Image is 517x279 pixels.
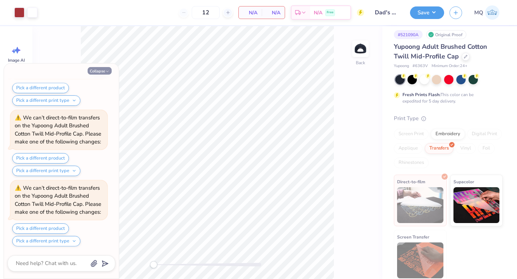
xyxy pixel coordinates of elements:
img: Back [353,42,368,56]
div: # 521090A [394,30,423,39]
button: Pick a different product [12,223,69,234]
div: Foil [478,143,495,154]
span: MQ [474,9,483,17]
span: N/A [314,9,322,16]
input: – – [192,6,220,19]
img: Supacolor [453,187,500,223]
span: # 6363V [413,63,428,69]
button: Save [410,6,444,19]
span: Direct-to-film [397,178,425,185]
span: N/A [243,9,257,16]
div: Screen Print [394,129,429,139]
input: Untitled Design [369,5,405,20]
img: Makena Quinn [485,5,499,20]
div: This color can be expedited for 5 day delivery. [402,91,491,104]
div: Accessibility label [150,261,157,268]
div: Original Proof [426,30,466,39]
button: Pick a different print type [12,236,80,246]
button: Pick a different product [12,153,69,164]
span: Minimum Order: 24 + [432,63,467,69]
button: Pick a different product [12,83,69,93]
span: Free [327,10,334,15]
img: Screen Transfer [397,242,443,278]
button: Pick a different print type [12,95,80,106]
div: Embroidery [431,129,465,139]
div: Vinyl [456,143,476,154]
a: MQ [471,5,503,20]
strong: Fresh Prints Flash: [402,92,441,98]
img: Direct-to-film [397,187,443,223]
span: Yupoong Adult Brushed Cotton Twill Mid-Profile Cap [394,42,487,61]
span: Image AI [8,57,25,63]
div: Rhinestones [394,157,429,168]
div: Transfers [425,143,453,154]
div: Digital Print [467,129,502,139]
span: Yupoong [394,63,409,69]
div: We can’t direct-to-film transfers on the Yupoong Adult Brushed Cotton Twill Mid-Profile Cap. Plea... [15,184,101,216]
div: Applique [394,143,423,154]
span: Screen Transfer [397,233,429,241]
div: Print Type [394,114,503,123]
div: Back [356,60,365,66]
button: Pick a different print type [12,166,80,176]
button: Collapse [88,67,112,75]
div: We can’t direct-to-film transfers on the Yupoong Adult Brushed Cotton Twill Mid-Profile Cap. Plea... [15,114,101,146]
span: Supacolor [453,178,474,185]
span: N/A [266,9,280,16]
